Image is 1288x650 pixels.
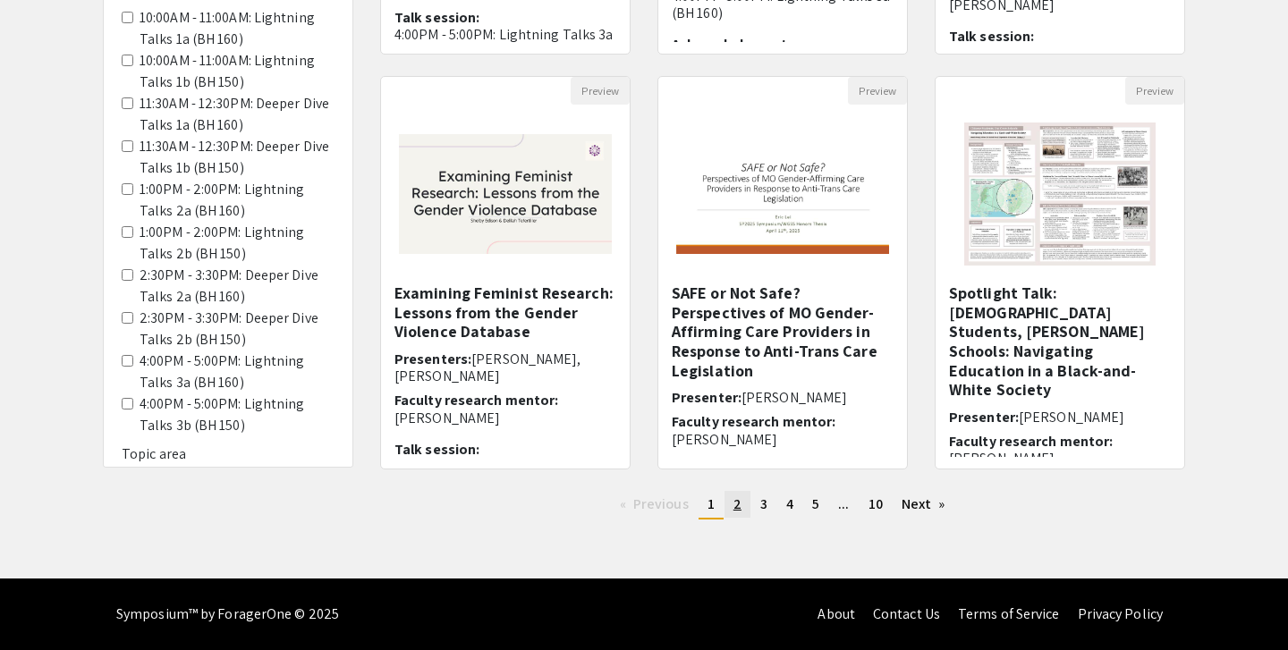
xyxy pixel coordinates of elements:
label: 2:30PM - 3:30PM: Deeper Dive Talks 2a (BH 160) [140,265,335,308]
button: Preview [1125,77,1184,105]
ul: Pagination [380,491,1185,519]
h5: SAFE or Not Safe? Perspectives of MO Gender-Affirming Care Providers in Response to Anti-Trans Ca... [672,283,894,380]
span: 3 [760,494,767,513]
span: Faculty research mentor: [672,412,835,431]
span: [PERSON_NAME] [741,388,847,407]
span: 5 [812,494,819,513]
div: Open Presentation <p>SAFE or Not Safe? Perspectives of MO Gender-Affirming Care Providers in Resp... [657,76,908,469]
div: Open Presentation <p><span style="background-color: transparent; color: rgb(0, 0, 0);">&nbsp;Exam... [380,76,631,469]
h5: Spotlight Talk: [DEMOGRAPHIC_DATA] Students, [PERSON_NAME] Schools: Navigating Education in a Bla... [949,283,1171,400]
label: 10:00AM - 11:00AM: Lightning Talks 1a (BH 160) [140,7,335,50]
p: [PERSON_NAME] [394,409,616,426]
label: 4:00PM - 5:00PM: Lightning Talks 3a (BH 160) [140,350,335,393]
a: Next page [893,491,954,518]
span: ... [838,494,849,513]
button: Preview [571,77,630,105]
div: Open Presentation <p class="ql-align-center">Spotlight Talk: Chinese Students, Jim Crow Schools: ... [935,76,1185,469]
label: 4:00PM - 5:00PM: Lightning Talks 3b (BH 150) [140,393,335,436]
h5: Examining Feminist Research: Lessons from the Gender Violence Database [394,283,616,342]
div: Symposium™ by ForagerOne © 2025 [116,578,339,650]
button: Preview [848,77,907,105]
a: Terms of Service [958,604,1060,623]
span: Talk session: [394,8,479,27]
p: [PERSON_NAME] [672,431,894,448]
span: 4 [786,494,793,513]
span: 2 [733,494,741,513]
span: [PERSON_NAME] [1019,408,1124,426]
label: 11:30AM - 12:30PM: Deeper Dive Talks 1a (BH 160) [140,93,335,136]
span: [PERSON_NAME], [PERSON_NAME] [394,350,581,385]
img: <p class="ql-align-center">Spotlight Talk: Chinese Students, Jim Crow Schools: Navigating Educati... [946,105,1173,283]
span: Faculty research mentor: [394,391,558,409]
label: 1:00PM - 2:00PM: Lightning Talks 2a (BH 160) [140,179,335,222]
h6: Presenter: [949,409,1171,426]
p: [PERSON_NAME] [949,450,1171,467]
span: Acknowledgments: [672,35,799,54]
span: 10 [869,494,883,513]
span: Previous [633,494,689,513]
a: About [818,604,855,623]
label: 1:00PM - 2:00PM: Lightning Talks 2b (BH 150) [140,222,335,265]
img: <p>SAFE or Not Safe? Perspectives of MO Gender-Affirming Care Providers in Response to Anti-Trans... [658,116,907,272]
label: 10:00AM - 11:00AM: Lightning Talks 1b (BH 150) [140,50,335,93]
label: 11:30AM - 12:30PM: Deeper Dive Talks 1b (BH 150) [140,136,335,179]
span: Talk session: [949,27,1034,46]
h6: Topic area [122,445,335,462]
span: Talk session: [394,440,479,459]
iframe: Chat [13,570,76,637]
a: Contact Us [873,604,940,623]
p: 4:00PM - 5:00PM: Lightning Talks 3a (BH 160) [394,26,616,60]
span: Faculty research mentor: [949,432,1113,451]
a: Privacy Policy [1078,604,1163,623]
span: 1 [708,494,715,513]
label: 2:30PM - 3:30PM: Deeper Dive Talks 2b (BH 150) [140,308,335,350]
h6: Presenters: [394,350,616,384]
img: <p><span style="background-color: transparent; color: rgb(0, 0, 0);">&nbsp;Examining Feminist Res... [381,116,630,272]
h6: Presenter: [672,389,894,406]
